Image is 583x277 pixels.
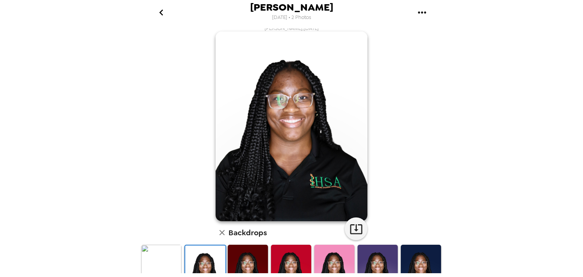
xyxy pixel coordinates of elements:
[272,13,311,23] span: [DATE] • 2 Photos
[265,25,319,31] span: [PERSON_NAME] , [DATE]
[250,2,333,13] span: [PERSON_NAME]
[228,227,267,239] h6: Backdrops
[216,31,367,221] img: user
